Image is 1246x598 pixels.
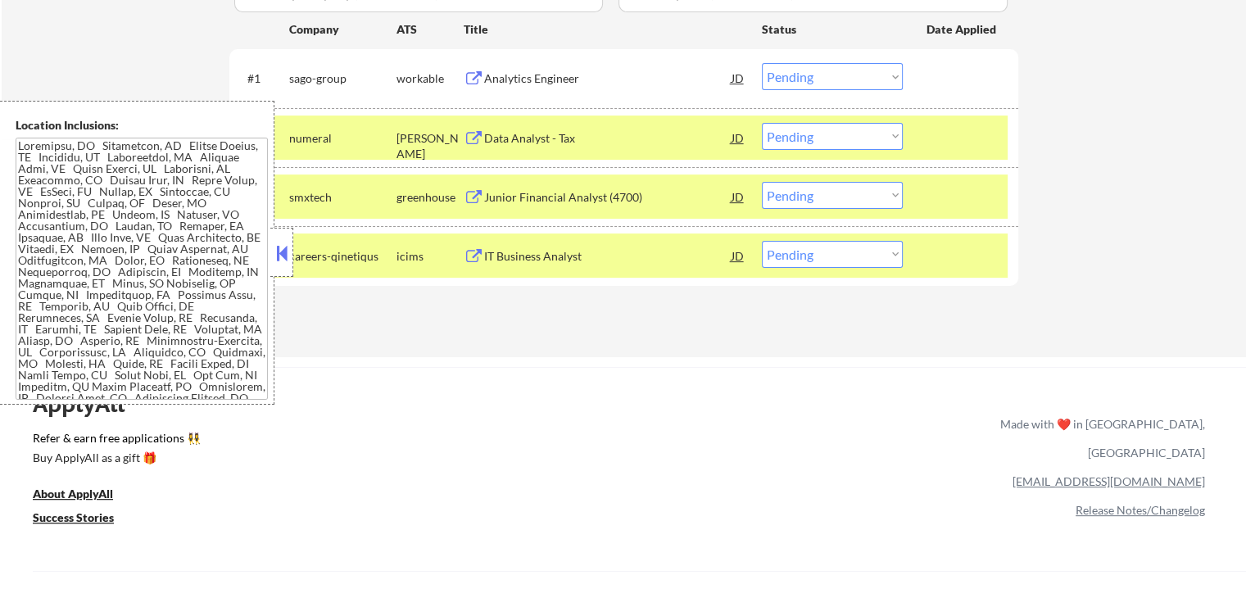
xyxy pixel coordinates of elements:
div: [PERSON_NAME] [396,130,464,162]
div: workable [396,70,464,87]
div: JD [730,63,746,93]
div: sago-group [289,70,396,87]
a: Success Stories [33,510,136,530]
div: Analytics Engineer [484,70,732,87]
div: #1 [247,70,276,87]
div: JD [730,123,746,152]
div: Company [289,21,396,38]
div: Title [464,21,746,38]
div: Status [762,14,903,43]
div: numeral [289,130,396,147]
u: Success Stories [33,510,114,524]
div: Made with ❤️ in [GEOGRAPHIC_DATA], [GEOGRAPHIC_DATA] [994,410,1205,467]
a: [EMAIL_ADDRESS][DOMAIN_NAME] [1013,474,1205,488]
a: Release Notes/Changelog [1076,503,1205,517]
a: Refer & earn free applications 👯‍♀️ [33,433,658,450]
div: Junior Financial Analyst (4700) [484,189,732,206]
div: JD [730,241,746,270]
div: Date Applied [927,21,999,38]
div: ApplyAll [33,390,143,418]
div: Location Inclusions: [16,117,268,134]
div: Buy ApplyAll as a gift 🎁 [33,452,197,464]
div: greenhouse [396,189,464,206]
u: About ApplyAll [33,487,113,501]
a: Buy ApplyAll as a gift 🎁 [33,450,197,470]
div: JD [730,182,746,211]
div: ATS [396,21,464,38]
div: Data Analyst - Tax [484,130,732,147]
div: careers-qinetiqus [289,248,396,265]
div: IT Business Analyst [484,248,732,265]
div: icims [396,248,464,265]
a: About ApplyAll [33,486,136,506]
div: smxtech [289,189,396,206]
